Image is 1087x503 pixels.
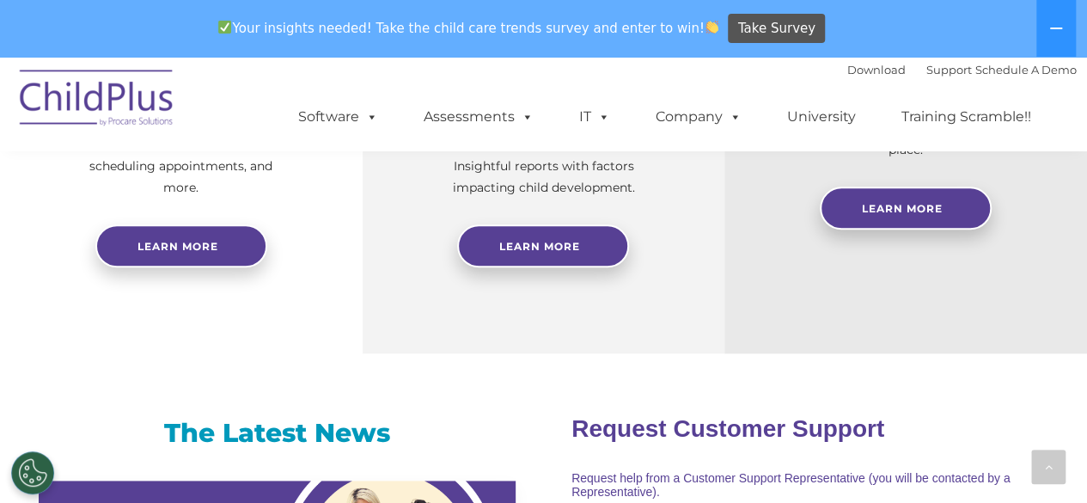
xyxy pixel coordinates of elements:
span: Your insights needed! Take the child care trends survey and enter to win! [211,11,726,45]
span: Learn More [499,240,580,253]
img: 👏 [705,21,718,34]
font: | [847,63,1077,77]
a: Learn more [95,224,267,267]
a: Take Survey [728,14,825,44]
span: Take Survey [738,14,815,44]
a: IT [562,100,627,134]
a: Download [847,63,906,77]
a: Training Scramble!! [884,100,1048,134]
a: Software [281,100,395,134]
button: Cookies Settings [11,451,54,494]
span: Learn more [137,240,218,253]
img: ✅ [218,21,231,34]
a: Schedule A Demo [975,63,1077,77]
a: Company [638,100,759,134]
h3: The Latest News [39,416,516,451]
span: Last name [239,113,291,126]
a: Support [926,63,972,77]
span: Phone number [239,184,312,197]
a: University [770,100,873,134]
a: Assessments [406,100,551,134]
img: ChildPlus by Procare Solutions [11,58,183,144]
a: Learn More [820,187,992,230]
a: Learn More [457,224,629,267]
span: Learn More [862,202,943,215]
